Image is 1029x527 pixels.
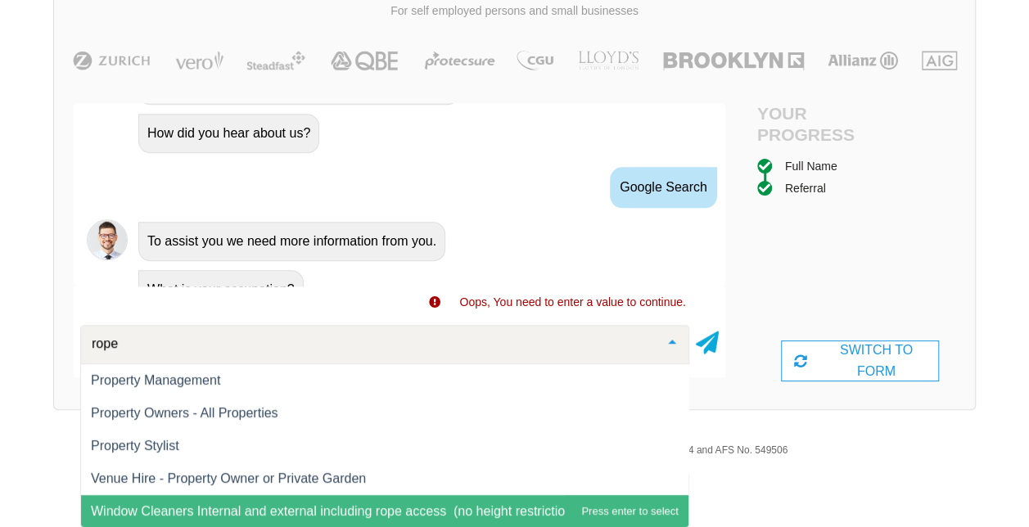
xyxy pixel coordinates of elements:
span: Window Cleaners Internal and external including rope access (no height restrictions) [91,504,583,518]
div: What is your occupation? [138,270,304,309]
img: Zurich | Public Liability Insurance [65,51,158,70]
img: Steadfast | Public Liability Insurance [240,51,312,70]
p: For self employed persons and small businesses [66,3,963,20]
div: Referral [785,179,826,197]
img: AIG | Public Liability Insurance [915,51,964,70]
div: SWITCH TO FORM [781,340,939,381]
img: Allianz | Public Liability Insurance [819,51,906,70]
span: Property Management [91,373,220,387]
img: QBE | Public Liability Insurance [321,51,409,70]
img: Protecsure | Public Liability Insurance [418,51,501,70]
span: Property Stylist [91,439,179,453]
input: Search or select your occupation [88,336,656,352]
div: Google Search [610,167,717,208]
div: To assist you we need more information from you. [138,222,445,261]
div: How did you hear about us? [138,114,319,153]
img: LLOYD's | Public Liability Insurance [569,51,648,70]
img: Chatbot | PLI [87,219,128,260]
img: Vero | Public Liability Insurance [168,51,231,70]
span: Property Owners - All Properties [91,406,278,420]
img: CGU | Public Liability Insurance [510,51,559,70]
div: Full Name [785,157,837,175]
img: Brooklyn | Public Liability Insurance [657,51,810,70]
h4: Your Progress [757,103,860,144]
span: Venue Hire - Property Owner or Private Garden [91,471,366,485]
span: Oops, You need to enter a value to continue. [459,295,685,309]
